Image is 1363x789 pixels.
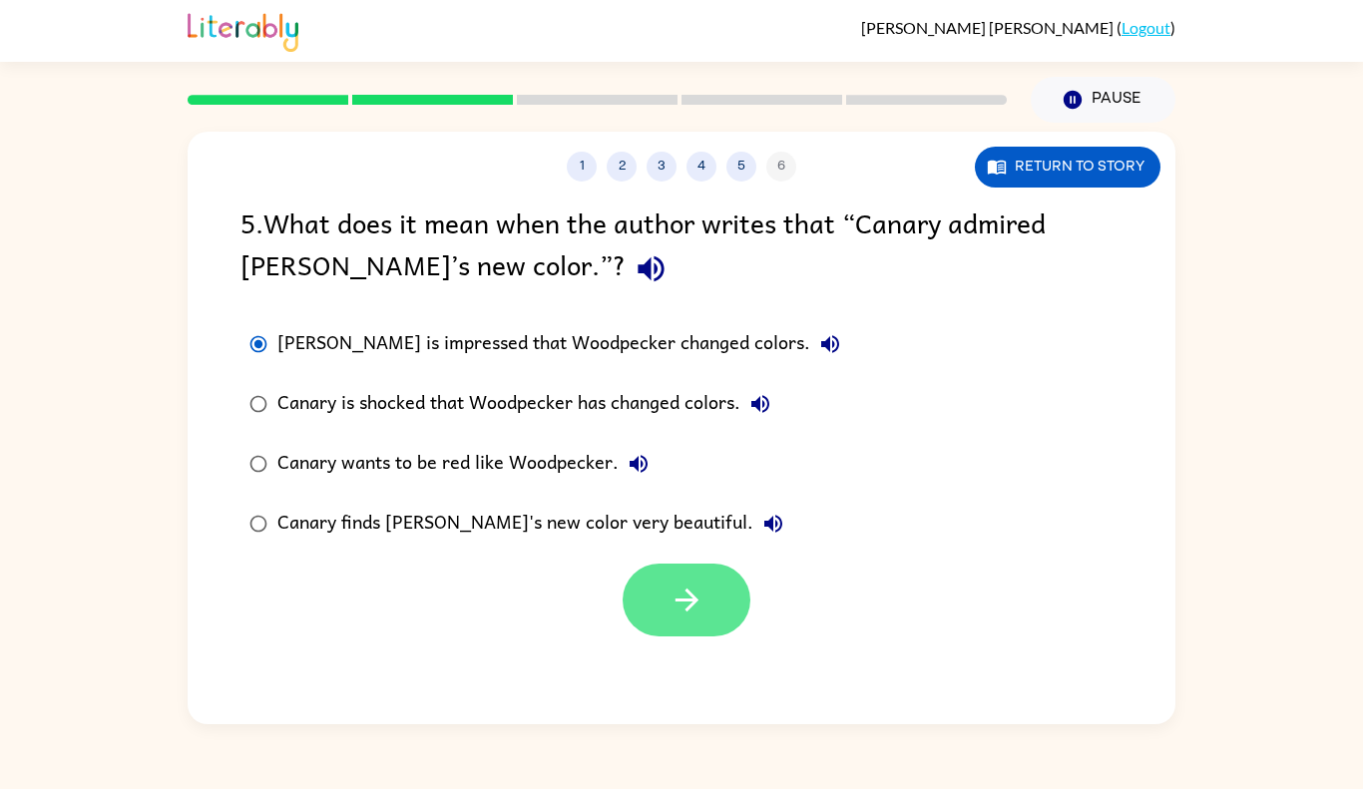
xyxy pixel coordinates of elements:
[188,8,298,52] img: Literably
[567,152,597,182] button: 1
[726,152,756,182] button: 5
[647,152,677,182] button: 3
[277,324,850,364] div: [PERSON_NAME] is impressed that Woodpecker changed colors.
[1031,77,1175,123] button: Pause
[619,444,659,484] button: Canary wants to be red like Woodpecker.
[277,444,659,484] div: Canary wants to be red like Woodpecker.
[861,18,1175,37] div: ( )
[740,384,780,424] button: Canary is shocked that Woodpecker has changed colors.
[277,504,793,544] div: Canary finds [PERSON_NAME]'s new color very beautiful.
[1122,18,1170,37] a: Logout
[753,504,793,544] button: Canary finds [PERSON_NAME]'s new color very beautiful.
[277,384,780,424] div: Canary is shocked that Woodpecker has changed colors.
[607,152,637,182] button: 2
[975,147,1160,188] button: Return to story
[861,18,1117,37] span: [PERSON_NAME] [PERSON_NAME]
[686,152,716,182] button: 4
[240,201,1123,294] div: 5 . What does it mean when the author writes that “Canary admired [PERSON_NAME]’s new color.”?
[810,324,850,364] button: [PERSON_NAME] is impressed that Woodpecker changed colors.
